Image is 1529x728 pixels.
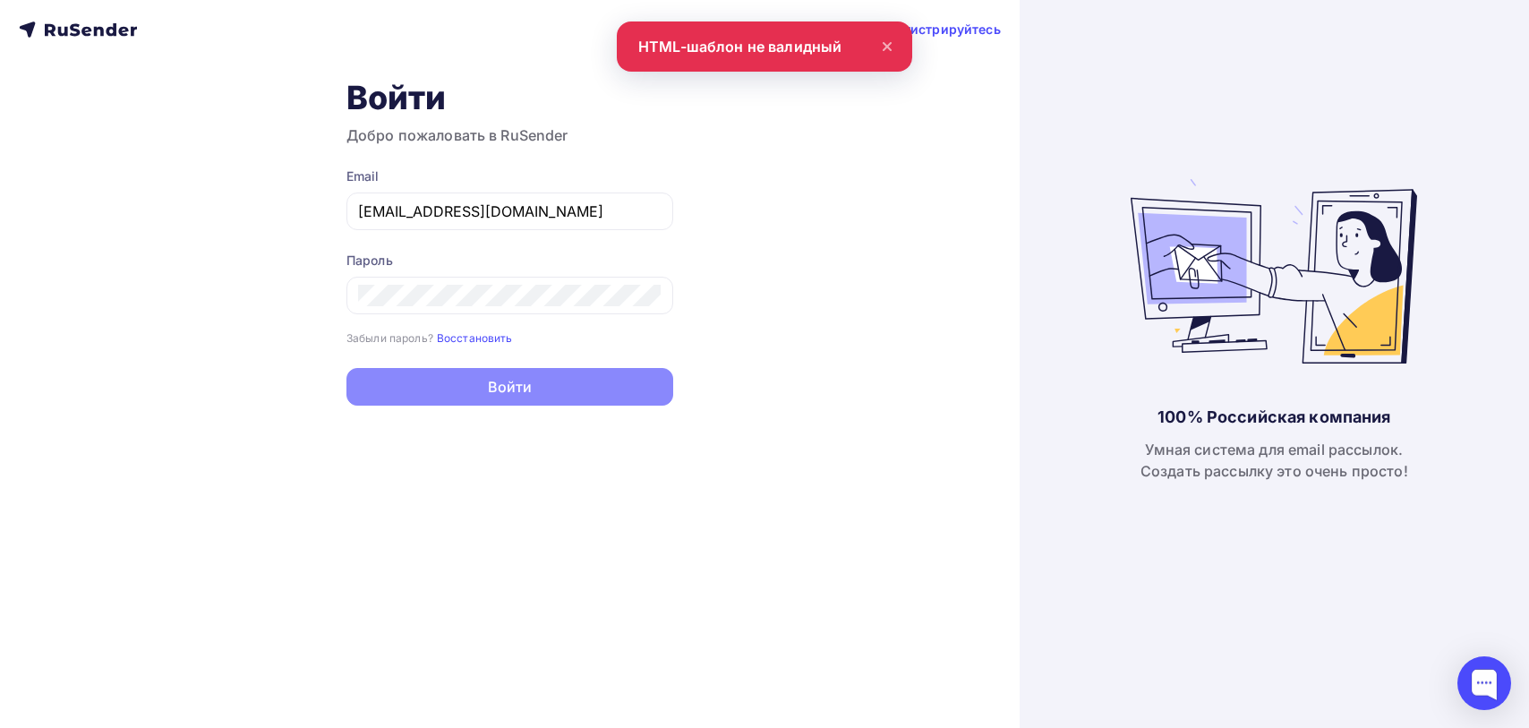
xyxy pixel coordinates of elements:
a: Восстановить [437,330,513,345]
button: Войти [346,368,673,406]
a: Зарегистрируйтесь [874,21,1000,39]
h1: Войти [346,78,673,117]
div: Пароль [346,252,673,270]
div: Email [346,167,673,185]
input: Укажите свой email [358,201,662,222]
div: Умная система для email рассылок. Создать рассылку это очень просто! [1140,439,1408,482]
h3: Добро пожаловать в RuSender [346,124,673,146]
small: Забыли пароль? [346,331,433,345]
div: Нет аккаунта? [771,21,861,39]
div: 100% Российская компания [1157,407,1390,428]
small: Восстановить [437,331,513,345]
